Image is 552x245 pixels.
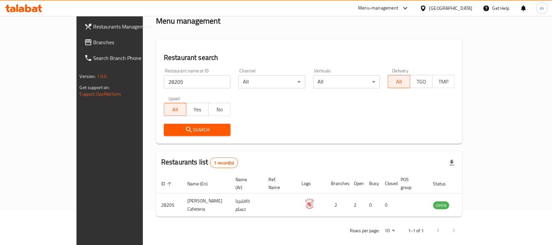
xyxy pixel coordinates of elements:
span: m [540,5,544,12]
span: OPEN [433,202,449,209]
th: Closed [380,174,396,194]
span: Get support on: [80,83,110,92]
span: Restaurants Management [94,23,164,30]
span: Yes [189,105,206,114]
span: All [167,105,184,114]
button: Search [164,124,231,136]
td: 0 [380,194,396,217]
p: 1-1 of 1 [408,227,424,235]
button: No [208,103,231,116]
p: Rows per page: [350,227,379,235]
label: Delivery [392,68,409,73]
h2: Restaurants list [161,157,238,168]
button: All [388,75,410,88]
td: 2 [349,194,364,217]
span: All [391,77,408,86]
button: TMP [432,75,455,88]
button: TGO [410,75,433,88]
span: Ref. Name [268,176,288,191]
span: No [211,105,228,114]
span: Branches [94,38,164,46]
input: Search for restaurant name or ID.. [164,75,231,88]
label: Upsell [168,96,181,101]
div: [GEOGRAPHIC_DATA] [429,5,473,12]
td: [PERSON_NAME] Cafeteria [182,194,230,217]
span: Search [169,126,225,134]
a: Restaurants Management [79,19,169,34]
span: Name (Ar) [235,176,255,191]
th: Action [462,174,485,194]
div: Menu-management [358,4,399,12]
div: Total records count [210,158,238,168]
span: Version: [80,72,96,81]
button: Yes [186,103,209,116]
td: كافتيريا حسام [230,194,263,217]
table: enhanced table [156,174,485,217]
h2: Restaurant search [164,53,455,63]
span: 1.0.0 [97,72,107,81]
button: All [164,103,186,116]
a: Support.OpsPlatform [80,90,121,98]
div: All [238,75,305,88]
span: TGO [413,77,430,86]
span: Name (En) [187,180,216,188]
td: 28205 [156,194,182,217]
span: POS group [401,176,420,191]
td: 0 [364,194,380,217]
th: Open [349,174,364,194]
div: Export file [444,155,460,171]
span: Search Branch Phone [94,54,164,62]
span: TMP [435,77,452,86]
span: 1 record(s) [210,160,238,166]
span: ID [161,180,174,188]
div: All [313,75,380,88]
img: Husam Cafeteria [302,196,318,212]
h2: Menu management [156,16,220,26]
a: Branches [79,34,169,50]
div: Rows per page: [382,226,398,236]
span: Status [433,180,455,188]
th: Branches [326,174,349,194]
th: Busy [364,174,380,194]
td: 2 [326,194,349,217]
th: Logo [296,174,326,194]
a: Search Branch Phone [79,50,169,66]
